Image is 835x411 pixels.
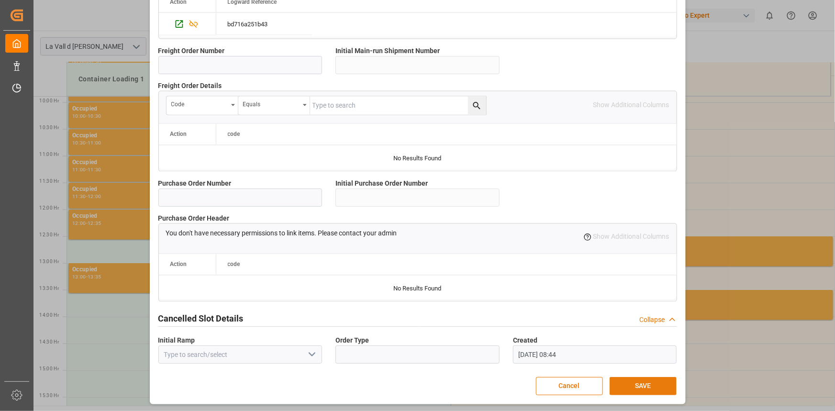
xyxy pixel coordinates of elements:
[310,97,486,115] input: Type to search
[228,131,240,138] span: code
[171,98,228,109] div: code
[238,97,310,115] button: open menu
[304,347,319,362] button: open menu
[158,213,230,223] span: Purchase Order Header
[158,335,195,345] span: Initial Ramp
[158,345,323,364] input: Type to search/select
[513,335,537,345] span: Created
[167,97,238,115] button: open menu
[640,315,665,325] div: Collapse
[536,377,603,395] button: Cancel
[158,81,222,91] span: Freight Order Details
[610,377,677,395] button: SAVE
[170,131,187,138] div: Action
[228,261,240,268] span: code
[216,13,312,35] div: Press SPACE to select this row.
[159,13,216,35] div: Press SPACE to select this row.
[243,98,300,109] div: Equals
[158,178,232,189] span: Purchase Order Number
[335,335,369,345] span: Order Type
[468,97,486,115] button: search button
[335,178,428,189] span: Initial Purchase Order Number
[513,345,677,364] input: DD.MM.YYYY HH:MM
[216,13,312,35] div: bd716a251b43
[166,229,397,239] p: You don't have necessary permissions to link items. Please contact your admin
[170,261,187,268] div: Action
[335,46,440,56] span: Initial Main-run Shipment Number
[158,46,225,56] span: Freight Order Number
[158,312,244,325] h2: Cancelled Slot Details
